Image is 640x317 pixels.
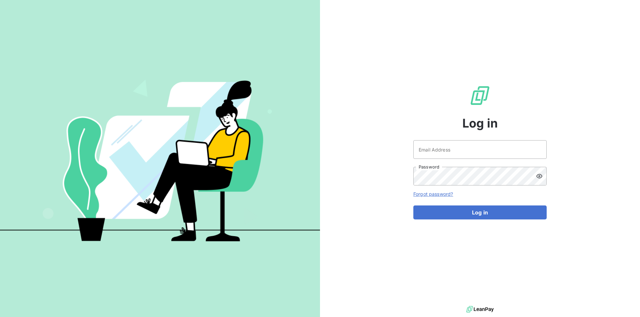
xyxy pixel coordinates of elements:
a: Forgot password? [413,191,453,197]
button: Log in [413,205,547,219]
img: LeanPay Logo [469,85,491,106]
img: logo [466,304,494,314]
input: placeholder [413,140,547,159]
span: Log in [462,114,498,132]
